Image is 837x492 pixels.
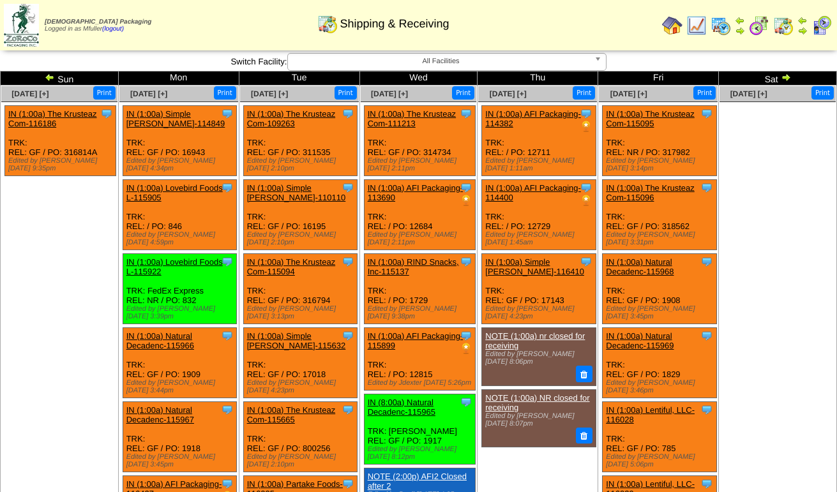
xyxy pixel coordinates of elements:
div: Edited by [PERSON_NAME] [DATE] 2:10pm [247,157,358,172]
img: Tooltip [460,255,472,268]
img: Tooltip [221,329,234,342]
button: Print [93,86,116,100]
a: IN (1:00a) AFI Packaging-114400 [485,183,581,202]
img: Tooltip [100,107,113,120]
div: Edited by [PERSON_NAME] [DATE] 9:35pm [8,157,116,172]
span: [DATE] [+] [730,89,767,98]
a: [DATE] [+] [251,89,288,98]
img: Tooltip [460,396,472,408]
a: IN (1:00a) Simple [PERSON_NAME]-114849 [126,109,225,128]
img: arrowleft.gif [797,15,808,26]
a: IN (1:00a) AFI Packaging-113690 [368,183,464,202]
a: IN (1:00a) Lovebird Foods L-115922 [126,257,223,276]
span: [DATE] [+] [610,89,647,98]
button: Delete Note [576,366,592,382]
img: home.gif [662,15,682,36]
a: IN (1:00a) The Krusteaz Com-116186 [8,109,97,128]
img: PO [460,194,472,207]
img: Tooltip [700,255,713,268]
div: Edited by [PERSON_NAME] [DATE] 3:46pm [606,379,716,394]
a: [DATE] [+] [490,89,527,98]
div: Edited by [PERSON_NAME] [DATE] 8:06pm [485,350,591,366]
div: TRK: REL: GF / PO: 17143 [482,254,596,324]
div: TRK: REL: NR / PO: 317982 [603,106,717,176]
a: [DATE] [+] [371,89,408,98]
div: Edited by [PERSON_NAME] [DATE] 2:11pm [368,157,475,172]
div: TRK: REL: / PO: 12711 [482,106,596,176]
div: Edited by [PERSON_NAME] [DATE] 4:59pm [126,231,237,246]
td: Thu [478,71,598,86]
img: arrowright.gif [797,26,808,36]
td: Sun [1,71,119,86]
div: TRK: REL: GF / PO: 1829 [603,328,717,398]
img: Tooltip [580,107,592,120]
a: NOTE (1:00a) NR closed for receiving [485,393,589,412]
div: Edited by [PERSON_NAME] [DATE] 8:12pm [368,445,475,461]
button: Print [693,86,716,100]
button: Print [452,86,474,100]
td: Wed [359,71,478,86]
div: Edited by [PERSON_NAME] [DATE] 2:11pm [368,231,475,246]
a: IN (1:00a) AFI Packaging-114382 [485,109,581,128]
div: TRK: REL: / PO: 846 [123,180,237,250]
span: [DATE] [+] [11,89,49,98]
div: TRK: REL: / PO: 12729 [482,180,596,250]
a: IN (1:00a) The Krusteaz Com-115095 [606,109,695,128]
a: IN (1:00a) Natural Decadenc-115969 [606,331,674,350]
img: Tooltip [342,255,354,268]
a: IN (1:00a) The Krusteaz Com-115665 [247,405,336,424]
div: Edited by [PERSON_NAME] [DATE] 9:38pm [368,305,475,320]
img: zoroco-logo-small.webp [4,4,39,47]
a: IN (1:00a) Natural Decadenc-115967 [126,405,194,424]
div: Edited by [PERSON_NAME] [DATE] 2:10pm [247,453,358,468]
img: arrowright.gif [781,72,791,82]
div: TRK: REL: / PO: 12815 [364,328,475,391]
img: PO [580,120,592,133]
img: Tooltip [342,403,354,416]
span: Logged in as Mfuller [45,19,151,33]
a: IN (1:00a) The Krusteaz Com-115094 [247,257,336,276]
div: Edited by Jdexter [DATE] 5:26pm [368,379,475,387]
img: Tooltip [342,329,354,342]
img: Tooltip [460,329,472,342]
div: TRK: [PERSON_NAME] REL: GF / PO: 1917 [364,394,475,465]
td: Sat [719,71,837,86]
button: Print [335,86,357,100]
img: Tooltip [221,181,234,194]
div: Edited by [PERSON_NAME] [DATE] 3:45pm [126,453,237,468]
div: Edited by [PERSON_NAME] [DATE] 2:10pm [247,231,358,246]
div: TRK: REL: GF / PO: 1908 [603,254,717,324]
a: NOTE (1:00a) nr closed for receiving [485,331,585,350]
div: TRK: FedEx Express REL: NR / PO: 832 [123,254,237,324]
img: Tooltip [700,107,713,120]
img: calendarcustomer.gif [811,15,832,36]
div: TRK: REL: GF / PO: 800256 [243,402,358,472]
img: calendarinout.gif [773,15,794,36]
a: IN (1:00a) The Krusteaz Com-115096 [606,183,695,202]
a: (logout) [102,26,124,33]
div: Edited by [PERSON_NAME] [DATE] 4:34pm [126,157,237,172]
div: TRK: REL: GF / PO: 1918 [123,402,237,472]
div: Edited by [PERSON_NAME] [DATE] 3:14pm [606,157,716,172]
div: Edited by [PERSON_NAME] [DATE] 4:23pm [247,379,358,394]
img: Tooltip [580,255,592,268]
button: Print [214,86,236,100]
img: line_graph.gif [686,15,707,36]
img: Tooltip [221,255,234,268]
img: calendarprod.gif [711,15,731,36]
div: Edited by [PERSON_NAME] [DATE] 1:45am [485,231,596,246]
div: TRK: REL: GF / PO: 17018 [243,328,358,398]
a: IN (1:00a) AFI Packaging-115899 [368,331,464,350]
img: calendarinout.gif [317,13,338,34]
span: [DATE] [+] [130,89,167,98]
div: TRK: REL: GF / PO: 16195 [243,180,358,250]
a: NOTE (2:00p) AFI2 Closed after 2 [368,472,467,491]
a: IN (1:00a) Natural Decadenc-115968 [606,257,674,276]
div: TRK: REL: GF / PO: 785 [603,402,717,472]
div: TRK: REL: GF / PO: 316814A [5,106,116,176]
a: IN (1:00a) The Krusteaz Com-109263 [247,109,336,128]
a: IN (1:00a) Simple [PERSON_NAME]-116410 [485,257,584,276]
div: TRK: REL: GF / PO: 311535 [243,106,358,176]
